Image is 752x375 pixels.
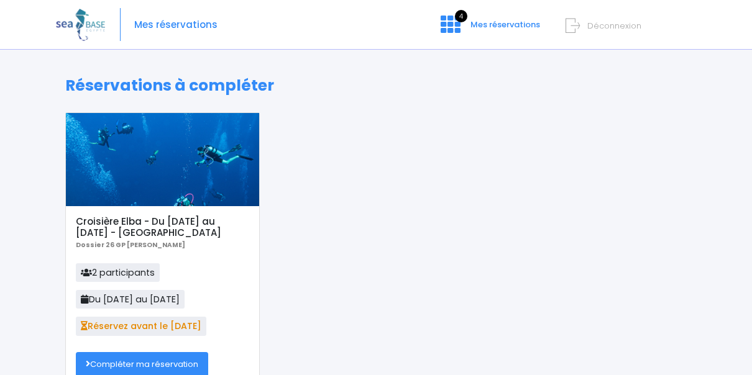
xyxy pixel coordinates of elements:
[431,23,548,35] a: 4 Mes réservations
[470,19,540,30] span: Mes réservations
[65,76,687,95] h1: Réservations à compléter
[455,10,467,22] span: 4
[76,240,185,250] b: Dossier 26 GP [PERSON_NAME]
[76,317,206,335] span: Réservez avant le [DATE]
[76,216,249,238] h5: Croisière Elba - Du [DATE] au [DATE] - [GEOGRAPHIC_DATA]
[76,263,160,282] span: 2 participants
[587,20,641,32] span: Déconnexion
[76,290,185,309] span: Du [DATE] au [DATE]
